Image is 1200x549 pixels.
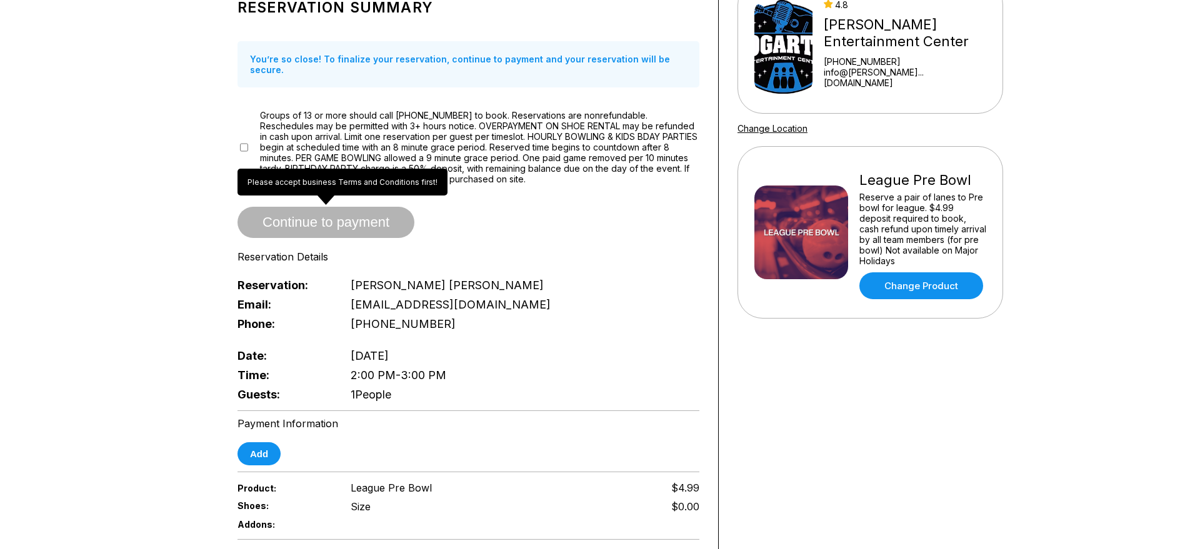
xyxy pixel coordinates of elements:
span: Guests: [237,388,330,401]
span: $4.99 [671,482,699,494]
span: [EMAIL_ADDRESS][DOMAIN_NAME] [351,298,551,311]
span: Reservation: [237,279,330,292]
div: Reserve a pair of lanes to Pre bowl for league. $4.99 deposit required to book, cash refund upon ... [859,192,986,266]
span: Time: [237,368,330,382]
div: $0.00 [671,500,699,513]
span: Shoes: [237,500,330,511]
span: 2:00 PM - 3:00 PM [351,368,446,382]
span: [DATE] [351,349,389,362]
img: League Pre Bowl [754,185,848,279]
div: You’re so close! To finalize your reservation, continue to payment and your reservation will be s... [237,41,699,87]
span: Phone: [237,317,330,330]
button: Add [237,442,281,465]
span: Product: [237,483,330,493]
div: Payment Information [237,417,699,430]
span: 1 People [351,388,391,401]
a: Change Product [859,272,983,299]
span: Addons: [237,519,330,530]
div: Please accept business Terms and Conditions first! [237,169,447,195]
span: Email: [237,298,330,311]
span: [PERSON_NAME] [PERSON_NAME] [351,279,544,292]
span: [PHONE_NUMBER] [351,317,456,330]
div: Size [351,500,371,513]
div: Reservation Details [237,250,699,263]
div: [PHONE_NUMBER] [824,56,986,67]
a: info@[PERSON_NAME]...[DOMAIN_NAME] [824,67,986,88]
span: League Pre Bowl [351,482,432,494]
a: Change Location [737,123,807,134]
span: Date: [237,349,330,362]
div: League Pre Bowl [859,172,986,189]
div: [PERSON_NAME] Entertainment Center [824,16,986,50]
span: Groups of 13 or more should call [PHONE_NUMBER] to book. Reservations are nonrefundable. Reschedu... [260,110,699,184]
